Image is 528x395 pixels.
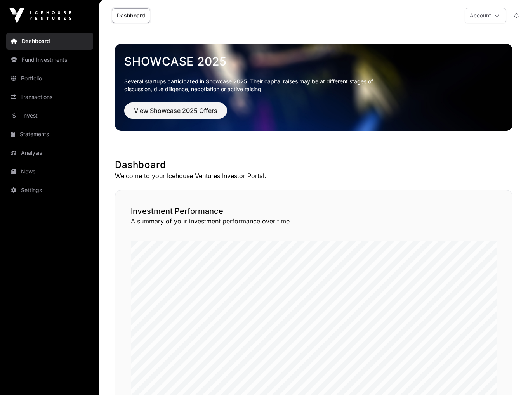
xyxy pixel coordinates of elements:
[131,217,497,226] p: A summary of your investment performance over time.
[115,171,512,180] p: Welcome to your Icehouse Ventures Investor Portal.
[6,126,93,143] a: Statements
[6,88,93,106] a: Transactions
[9,8,71,23] img: Icehouse Ventures Logo
[6,107,93,124] a: Invest
[6,182,93,199] a: Settings
[124,54,503,68] a: Showcase 2025
[465,8,506,23] button: Account
[6,33,93,50] a: Dashboard
[124,78,385,93] p: Several startups participated in Showcase 2025. Their capital raises may be at different stages o...
[6,163,93,180] a: News
[6,51,93,68] a: Fund Investments
[112,8,150,23] a: Dashboard
[134,106,217,115] span: View Showcase 2025 Offers
[124,110,227,118] a: View Showcase 2025 Offers
[489,358,528,395] iframe: Chat Widget
[124,102,227,119] button: View Showcase 2025 Offers
[6,70,93,87] a: Portfolio
[115,44,512,131] img: Showcase 2025
[115,159,512,171] h1: Dashboard
[131,206,497,217] h2: Investment Performance
[6,144,93,161] a: Analysis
